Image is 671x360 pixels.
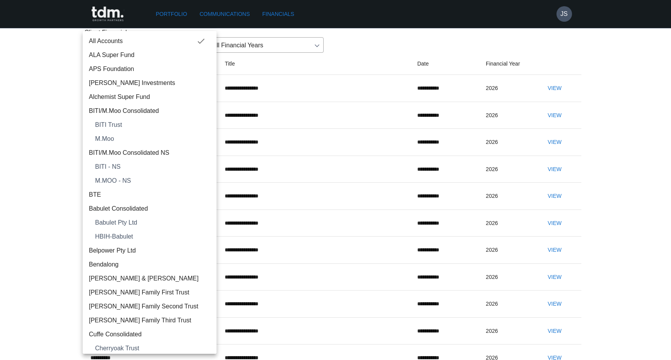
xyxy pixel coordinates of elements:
span: Babulet Pty Ltd [95,218,210,227]
span: [PERSON_NAME] & [PERSON_NAME] [89,274,210,283]
span: Bendalong [89,260,210,269]
span: [PERSON_NAME] Family First Trust [89,288,210,297]
span: BITI/M.Moo Consolidated [89,106,210,116]
span: All Accounts [89,36,196,46]
span: BITI - NS [95,162,210,171]
span: Cuffe Consolidated [89,330,210,339]
span: [PERSON_NAME] Family Second Trust [89,302,210,311]
span: APS Foundation [89,64,210,74]
span: Belpower Pty Ltd [89,246,210,255]
span: M.Moo [95,134,210,144]
span: BTE [89,190,210,199]
span: M.MOO - NS [95,176,210,185]
span: Babulet Consolidated [89,204,210,213]
span: HBIH-Babulet [95,232,210,241]
span: [PERSON_NAME] Family Third Trust [89,316,210,325]
span: [PERSON_NAME] Investments [89,78,210,88]
span: Cherryoak Trust [95,344,210,353]
span: Alchemist Super Fund [89,92,210,102]
span: ALA Super Fund [89,50,210,60]
span: BITI/M.Moo Consolidated NS [89,148,210,157]
span: BITI Trust [95,120,210,130]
